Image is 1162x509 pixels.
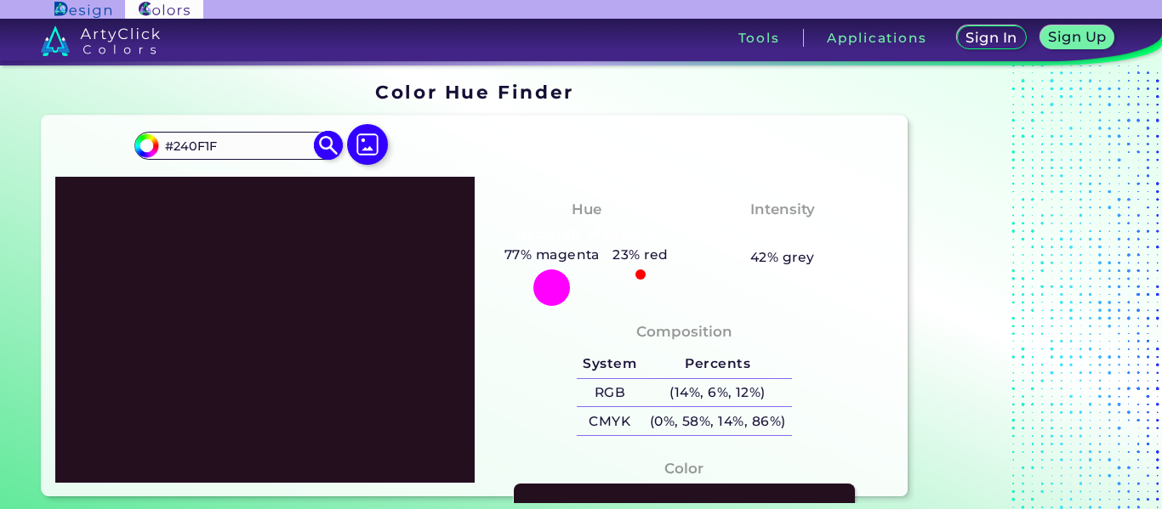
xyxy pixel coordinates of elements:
a: Sign In [960,27,1022,48]
h3: Medium [743,224,823,245]
img: icon picture [347,124,388,165]
h5: Percents [643,350,792,378]
h4: Hue [572,197,601,222]
h5: (0%, 58%, 14%, 86%) [643,407,792,435]
h5: 42% grey [750,246,815,269]
h4: Composition [636,320,732,344]
h5: Sign Up [1051,31,1104,43]
img: logo_artyclick_colors_white.svg [41,25,161,56]
h5: System [577,350,643,378]
h4: Color [664,456,703,481]
input: type color.. [159,134,317,157]
a: Sign Up [1044,27,1111,48]
h1: Color Hue Finder [375,79,573,105]
h3: Reddish Magenta [509,224,664,245]
h5: 77% magenta [498,244,607,266]
h4: Intensity [750,197,815,222]
h3: Applications [827,31,926,44]
h5: (14%, 6%, 12%) [643,379,792,407]
h3: Tools [738,31,780,44]
img: icon search [314,131,344,161]
img: ArtyClick Design logo [54,2,111,18]
h5: RGB [577,379,643,407]
h5: CMYK [577,407,643,435]
h5: Sign In [969,31,1015,44]
h5: 23% red [607,244,675,266]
